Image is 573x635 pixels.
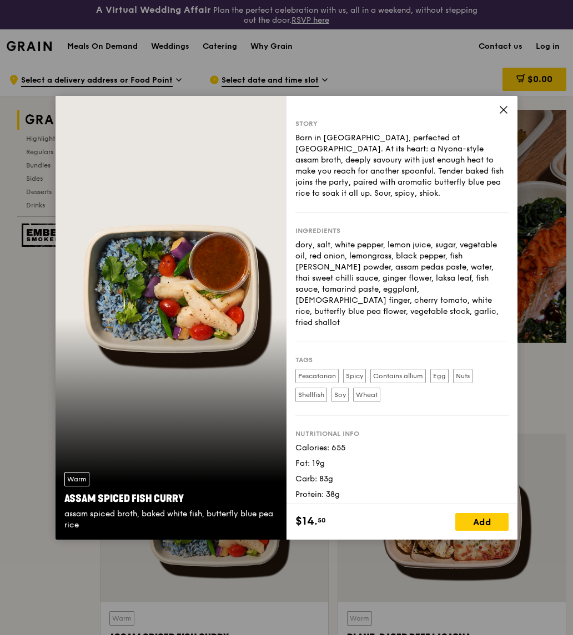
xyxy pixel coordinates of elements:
[295,474,509,485] div: Carb: 83g
[295,226,509,235] div: Ingredients
[295,489,509,500] div: Protein: 38g
[295,119,509,128] div: Story
[295,443,509,454] div: Calories: 655
[343,369,366,383] label: Spicy
[353,388,380,402] label: Wheat
[64,509,278,531] div: assam spiced broth, baked white fish, butterfly blue pea rice
[455,513,509,531] div: Add
[318,516,326,525] span: 50
[295,458,509,469] div: Fat: 19g
[370,369,426,383] label: Contains allium
[64,491,278,506] div: Assam Spiced Fish Curry
[331,388,349,402] label: Soy
[295,388,327,402] label: Shellfish
[64,472,89,486] div: Warm
[295,429,509,438] div: Nutritional info
[430,369,449,383] label: Egg
[295,133,509,199] div: Born in [GEOGRAPHIC_DATA], perfected at [GEOGRAPHIC_DATA]. At its heart: a Nyona-style assam brot...
[295,513,318,530] span: $14.
[295,369,339,383] label: Pescatarian
[453,369,473,383] label: Nuts
[295,355,509,364] div: Tags
[295,240,509,328] div: dory, salt, white pepper, lemon juice, sugar, vegetable oil, red onion, lemongrass, black pepper,...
